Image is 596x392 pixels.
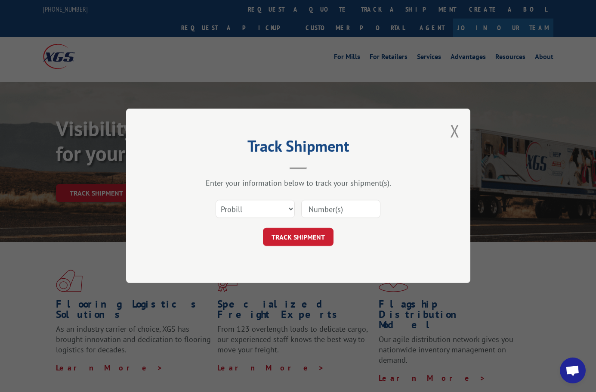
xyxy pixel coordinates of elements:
input: Number(s) [301,200,380,218]
button: TRACK SHIPMENT [263,228,334,246]
button: Close modal [450,119,460,142]
div: Enter your information below to track your shipment(s). [169,178,427,188]
h2: Track Shipment [169,140,427,156]
div: Open chat [560,358,586,383]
